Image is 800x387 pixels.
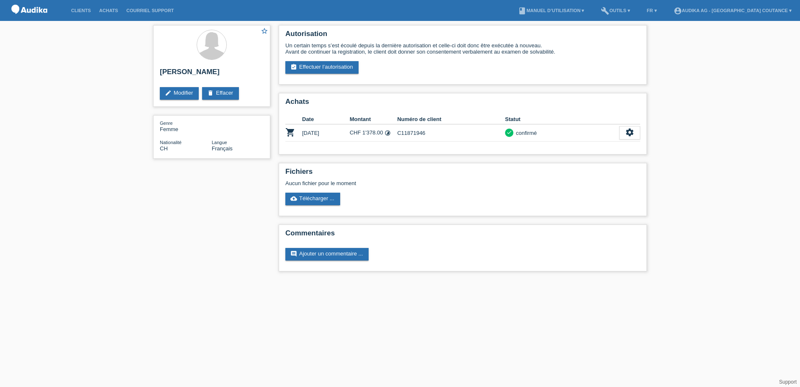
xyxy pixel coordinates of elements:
td: CHF 1'378.00 [350,124,397,142]
a: Clients [67,8,95,13]
i: Taux fixes (12 versements) [385,130,391,136]
i: account_circle [674,7,682,15]
i: check [506,129,512,135]
th: Montant [350,114,397,124]
th: Statut [505,114,619,124]
a: POS — MF Group [8,16,50,23]
div: Aucun fichier pour le moment [285,180,541,186]
a: Courriel Support [122,8,178,13]
span: Suisse [160,145,168,152]
i: settings [625,128,634,137]
div: Un certain temps s’est écoulé depuis la dernière autorisation et celle-ci doit donc être exécutée... [285,42,640,55]
i: delete [207,90,214,96]
i: comment [290,250,297,257]
span: Langue [212,140,227,145]
a: editModifier [160,87,199,100]
a: cloud_uploadTélécharger ... [285,193,340,205]
i: star_border [261,27,268,35]
th: Date [302,114,350,124]
div: confirmé [513,129,537,137]
a: bookManuel d’utilisation ▾ [514,8,588,13]
a: commentAjouter un commentaire ... [285,248,369,261]
i: POSP00022959 [285,127,295,137]
th: Numéro de client [397,114,505,124]
h2: Commentaires [285,229,640,242]
h2: Achats [285,98,640,110]
span: Nationalité [160,140,182,145]
a: star_border [261,27,268,36]
a: Support [779,379,797,385]
td: C11871946 [397,124,505,142]
h2: [PERSON_NAME] [160,68,264,80]
a: account_circleAudika AG - [GEOGRAPHIC_DATA] Coutance ▾ [669,8,796,13]
h2: Autorisation [285,30,640,42]
a: buildOutils ▾ [597,8,634,13]
span: Genre [160,121,173,126]
a: Achats [95,8,122,13]
a: deleteEffacer [202,87,239,100]
i: book [518,7,526,15]
span: Français [212,145,233,152]
i: assignment_turned_in [290,64,297,70]
i: edit [165,90,172,96]
td: [DATE] [302,124,350,142]
a: FR ▾ [643,8,661,13]
i: cloud_upload [290,195,297,202]
h2: Fichiers [285,168,640,180]
a: assignment_turned_inEffectuer l’autorisation [285,61,359,74]
div: Femme [160,120,212,132]
i: build [601,7,609,15]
